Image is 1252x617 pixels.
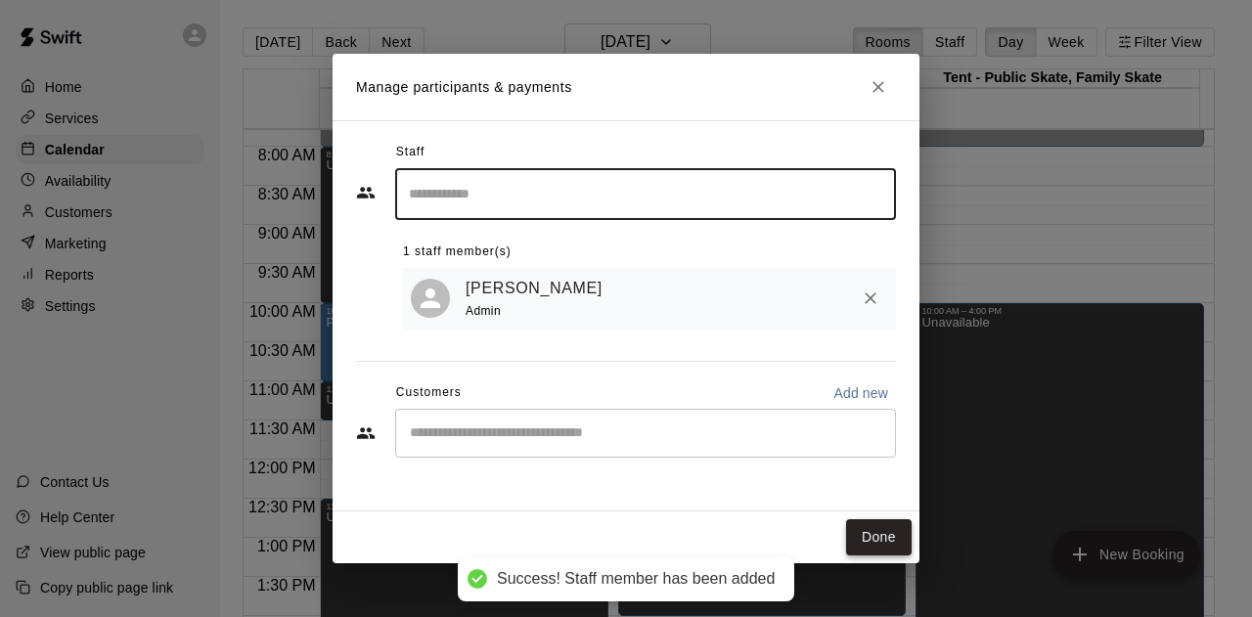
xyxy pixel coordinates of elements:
p: Manage participants & payments [356,77,572,98]
div: Search staff [395,168,896,220]
span: 1 staff member(s) [403,237,512,268]
div: Maura Bisogni [411,279,450,318]
a: [PERSON_NAME] [466,276,603,301]
span: Admin [466,304,501,318]
svg: Staff [356,183,376,202]
button: Close [861,69,896,105]
span: Customers [396,377,462,409]
span: Staff [396,137,425,168]
svg: Customers [356,423,376,443]
button: Add new [826,377,896,409]
div: Start typing to search customers... [395,409,896,458]
button: Done [846,519,912,555]
p: Add new [833,383,888,403]
button: Remove [853,281,888,316]
div: Success! Staff member has been added [497,569,775,590]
